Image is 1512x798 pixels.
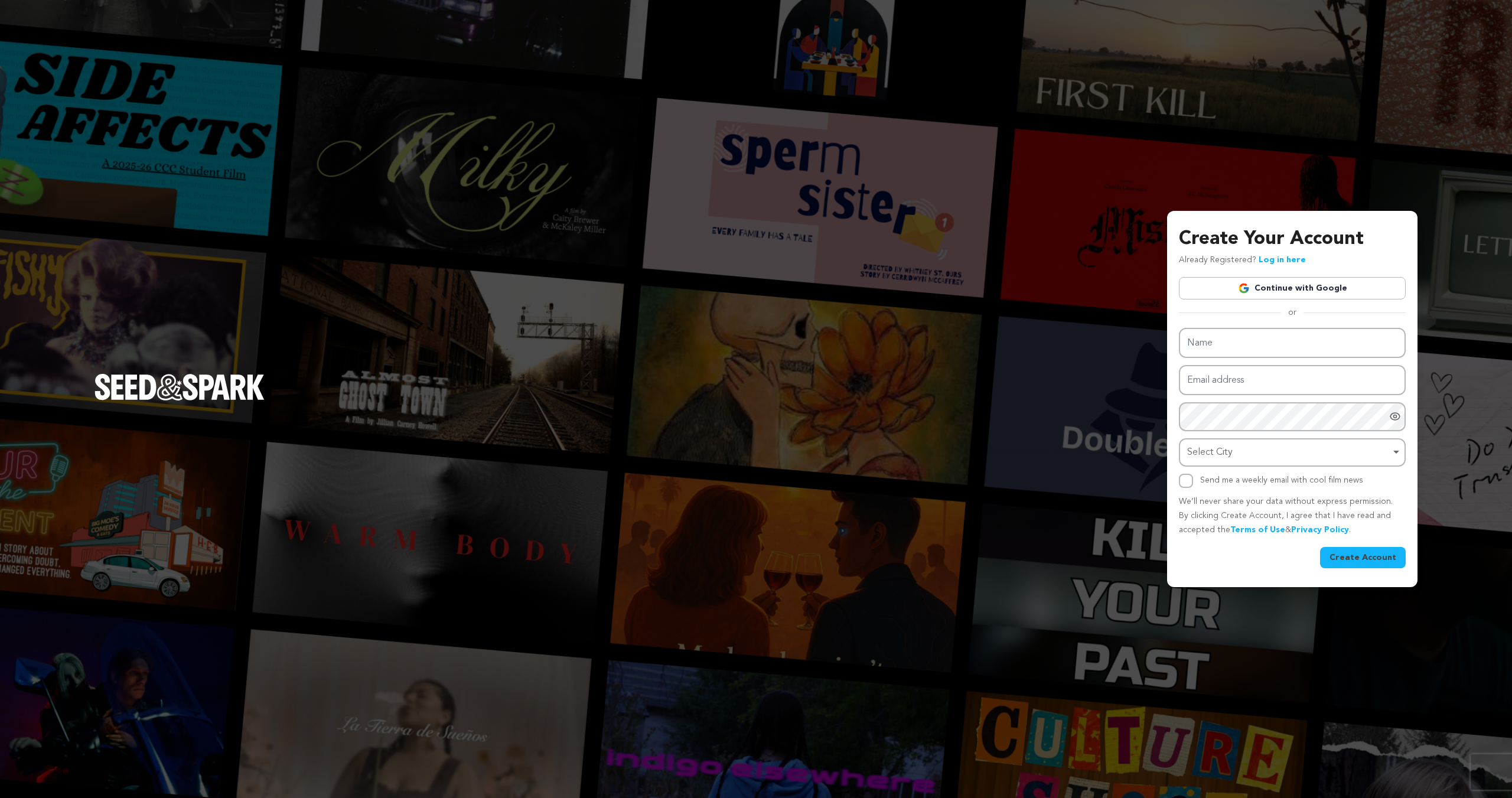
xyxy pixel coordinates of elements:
input: Email address [1179,365,1406,395]
img: Seed&Spark Logo [94,374,265,400]
a: Log in here [1259,256,1306,264]
p: Already Registered? [1179,253,1306,268]
a: Continue with Google [1179,277,1406,299]
div: Select City [1187,444,1390,461]
a: Privacy Policy [1291,526,1349,534]
a: Show password as plain text. Warning: this will display your password on the screen. [1389,411,1401,422]
a: Seed&Spark Homepage [94,374,265,424]
input: Name [1179,328,1406,358]
p: We’ll never share your data without express permission. By clicking Create Account, I agree that ... [1179,495,1406,537]
a: Terms of Use [1230,526,1285,534]
span: or [1281,307,1304,318]
h3: Create Your Account [1179,225,1406,253]
label: Send me a weekly email with cool film news [1200,476,1363,484]
img: Google logo [1238,282,1250,294]
button: Create Account [1320,547,1406,568]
